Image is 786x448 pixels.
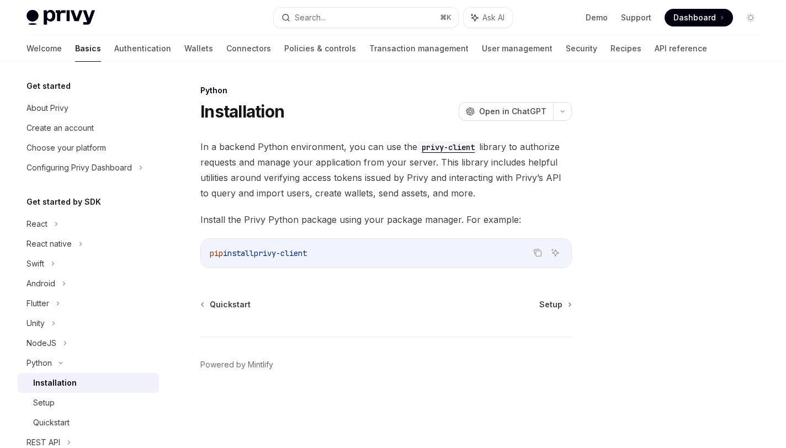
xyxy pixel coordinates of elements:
[26,237,72,250] div: React native
[18,138,159,158] a: Choose your platform
[26,217,47,231] div: React
[665,9,733,26] a: Dashboard
[200,359,273,370] a: Powered by Mintlify
[18,118,159,138] a: Create an account
[26,257,44,270] div: Swift
[33,396,55,409] div: Setup
[200,85,572,96] div: Python
[539,299,562,310] span: Setup
[464,8,512,28] button: Ask AI
[459,102,553,121] button: Open in ChatGPT
[254,248,307,258] span: privy-client
[673,12,716,23] span: Dashboard
[369,35,469,62] a: Transaction management
[610,35,641,62] a: Recipes
[539,299,571,310] a: Setup
[33,416,70,429] div: Quickstart
[26,337,56,350] div: NodeJS
[200,212,572,227] span: Install the Privy Python package using your package manager. For example:
[417,141,479,153] code: privy-client
[655,35,707,62] a: API reference
[201,299,251,310] a: Quickstart
[26,195,101,209] h5: Get started by SDK
[200,139,572,201] span: In a backend Python environment, you can use the library to authorize requests and manage your ap...
[284,35,356,62] a: Policies & controls
[18,413,159,433] a: Quickstart
[26,277,55,290] div: Android
[26,35,62,62] a: Welcome
[33,376,77,390] div: Installation
[26,102,68,115] div: About Privy
[417,141,479,152] a: privy-client
[295,11,326,24] div: Search...
[482,35,553,62] a: User management
[210,299,251,310] span: Quickstart
[621,12,651,23] a: Support
[440,13,452,22] span: ⌘ K
[223,248,254,258] span: install
[26,317,45,330] div: Unity
[482,12,504,23] span: Ask AI
[18,393,159,413] a: Setup
[479,106,546,117] span: Open in ChatGPT
[18,373,159,393] a: Installation
[26,356,52,370] div: Python
[75,35,101,62] a: Basics
[114,35,171,62] a: Authentication
[548,246,562,260] button: Ask AI
[26,10,95,25] img: light logo
[586,12,608,23] a: Demo
[184,35,213,62] a: Wallets
[26,141,106,154] div: Choose your platform
[26,79,71,93] h5: Get started
[274,8,458,28] button: Search...⌘K
[742,9,760,26] button: Toggle dark mode
[26,297,49,310] div: Flutter
[210,248,223,258] span: pip
[200,102,284,121] h1: Installation
[530,246,545,260] button: Copy the contents from the code block
[566,35,597,62] a: Security
[226,35,271,62] a: Connectors
[26,161,132,174] div: Configuring Privy Dashboard
[26,121,94,135] div: Create an account
[18,98,159,118] a: About Privy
